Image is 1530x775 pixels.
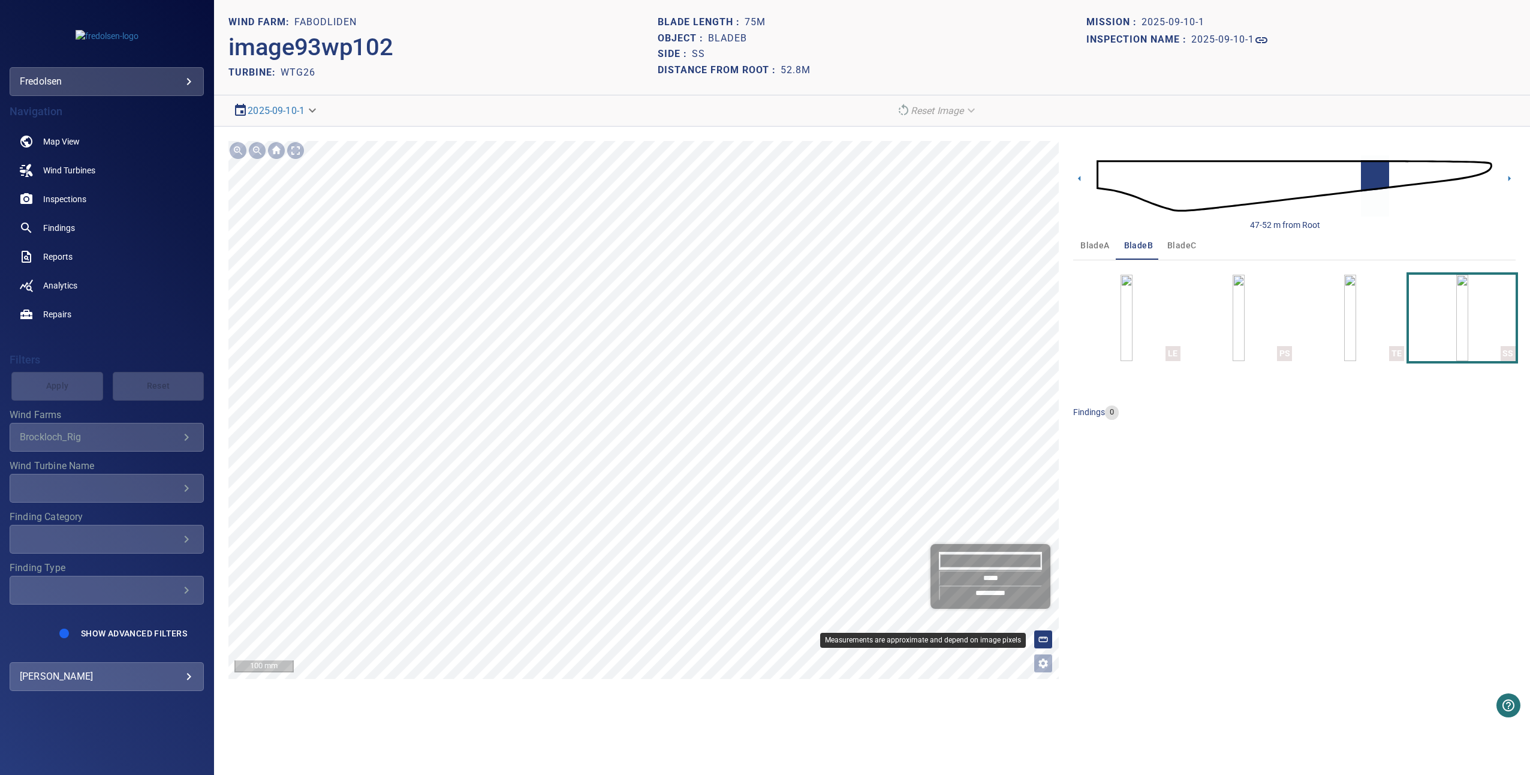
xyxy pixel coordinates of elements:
span: findings [1073,407,1105,416]
span: Inspections [43,193,86,205]
div: Wind Farms [10,423,204,452]
img: fredolsen-logo [76,30,138,42]
div: Reset Image [892,100,983,121]
a: TE [1344,275,1356,361]
img: d [1097,138,1492,234]
span: bladeB [1124,238,1153,253]
a: 2025-09-10-1 [248,105,305,116]
div: 47-52 m from Root [1250,219,1320,231]
label: Finding Category [10,512,204,522]
span: 0 [1105,407,1119,418]
h4: Filters [10,354,204,366]
span: Repairs [43,308,71,320]
button: Open image filters and tagging options [1034,654,1053,673]
div: PS [1277,346,1292,361]
h1: 2025-09-10-1 [1142,17,1204,28]
span: Wind Turbines [43,164,95,176]
a: PS [1233,275,1245,361]
div: Finding Category [10,525,204,554]
span: bladeC [1167,238,1196,253]
span: Reports [43,251,73,263]
div: Go home [267,141,286,160]
div: fredolsen [10,67,204,96]
a: inspections noActive [10,185,204,214]
div: TE [1389,346,1404,361]
label: Wind Turbine Name [10,461,204,471]
a: map noActive [10,127,204,156]
a: 2025-09-10-1 [1191,33,1269,47]
span: Findings [43,222,75,234]
h1: bladeB [708,33,747,44]
span: bladeA [1080,238,1109,253]
button: SS [1409,275,1516,361]
a: SS [1456,275,1468,361]
h1: 2025-09-10-1 [1191,34,1254,46]
a: repairs noActive [10,300,204,329]
span: Show Advanced Filters [81,629,187,638]
div: SS [1501,346,1516,361]
h1: 52.8m [781,65,811,76]
a: reports noActive [10,242,204,271]
button: LE [1073,275,1180,361]
div: LE [1165,346,1180,361]
h1: Side : [658,49,692,60]
label: Wind Farms [10,410,204,420]
span: Map View [43,136,80,148]
h2: TURBINE: [228,67,281,78]
h1: Mission : [1086,17,1142,28]
button: PS [1185,275,1292,361]
h1: Fabodliden [294,17,357,28]
h4: Navigation [10,106,204,118]
h1: Distance from root : [658,65,781,76]
label: Finding Type [10,563,204,573]
h1: 75m [745,17,766,28]
button: TE [1297,275,1403,361]
h1: Object : [658,33,708,44]
h2: WTG26 [281,67,315,78]
div: 2025-09-10-1 [228,100,324,121]
h2: image93wp102 [228,33,393,62]
button: Show Advanced Filters [74,624,194,643]
em: Reset Image [911,105,964,116]
div: Wind Turbine Name [10,474,204,503]
h1: SS [692,49,705,60]
div: Brockloch_Rig [20,431,179,443]
h1: WIND FARM: [228,17,294,28]
div: Toggle full page [286,141,305,160]
div: fredolsen [20,72,194,91]
div: Zoom in [228,141,248,160]
span: Analytics [43,280,77,292]
div: [PERSON_NAME] [20,667,194,686]
a: LE [1121,275,1133,361]
div: Zoom out [248,141,267,160]
a: windturbines noActive [10,156,204,185]
a: analytics noActive [10,271,204,300]
a: findings noActive [10,214,204,242]
div: Finding Type [10,576,204,605]
h1: Inspection name : [1086,34,1191,46]
h1: Blade length : [658,17,745,28]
